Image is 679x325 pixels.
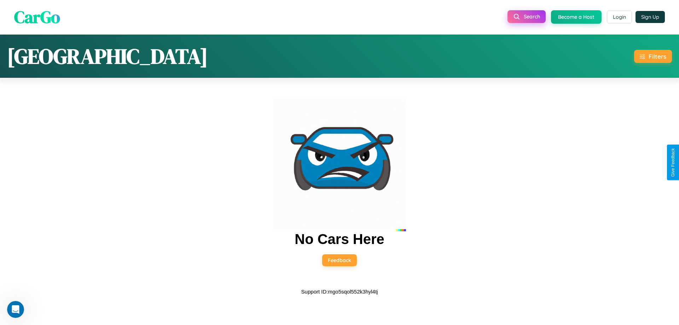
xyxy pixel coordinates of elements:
[301,287,378,296] p: Support ID: mgo5sqol552k3hyl4tj
[671,148,675,177] div: Give Feedback
[636,11,665,23] button: Sign Up
[7,42,208,71] h1: [GEOGRAPHIC_DATA]
[551,10,602,24] button: Become a Host
[607,11,632,23] button: Login
[295,231,384,247] h2: No Cars Here
[14,5,60,29] span: CarGo
[7,301,24,318] iframe: Intercom live chat
[322,254,357,266] button: Feedback
[649,53,666,60] div: Filters
[524,13,540,20] span: Search
[273,98,406,231] img: car
[507,10,546,23] button: Search
[634,50,672,63] button: Filters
